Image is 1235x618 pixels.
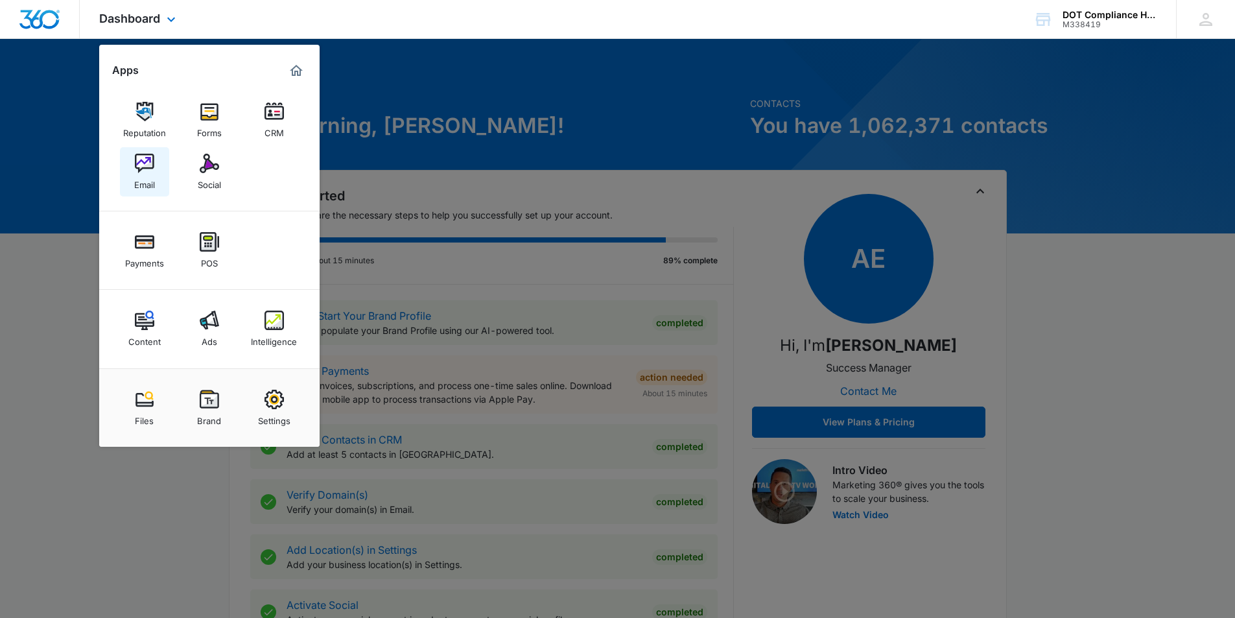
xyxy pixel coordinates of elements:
[120,304,169,353] a: Content
[185,226,234,275] a: POS
[1063,20,1157,29] div: account id
[123,121,166,138] div: Reputation
[135,409,154,426] div: Files
[202,330,217,347] div: Ads
[99,12,160,25] span: Dashboard
[185,383,234,433] a: Brand
[250,383,299,433] a: Settings
[120,95,169,145] a: Reputation
[185,304,234,353] a: Ads
[125,252,164,268] div: Payments
[258,409,290,426] div: Settings
[197,409,221,426] div: Brand
[197,121,222,138] div: Forms
[112,64,139,77] h2: Apps
[1063,10,1157,20] div: account name
[250,95,299,145] a: CRM
[250,304,299,353] a: Intelligence
[265,121,284,138] div: CRM
[185,95,234,145] a: Forms
[120,383,169,433] a: Files
[120,147,169,196] a: Email
[286,60,307,81] a: Marketing 360® Dashboard
[120,226,169,275] a: Payments
[251,330,297,347] div: Intelligence
[198,173,221,190] div: Social
[185,147,234,196] a: Social
[128,330,161,347] div: Content
[134,173,155,190] div: Email
[201,252,218,268] div: POS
